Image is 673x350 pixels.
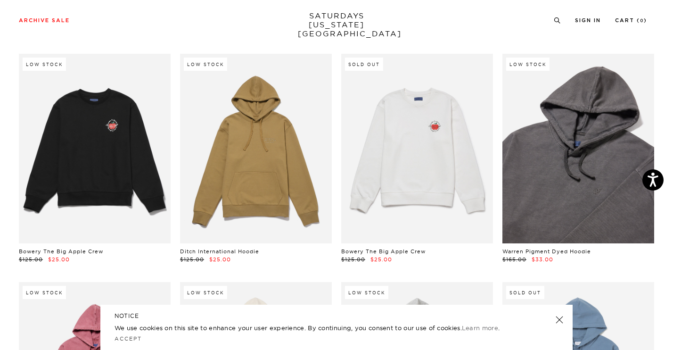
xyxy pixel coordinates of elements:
[184,286,227,299] div: Low Stock
[180,256,204,263] span: $125.00
[341,248,426,255] a: Bowery The Big Apple Crew
[23,286,66,299] div: Low Stock
[345,58,383,71] div: Sold Out
[575,18,601,23] a: Sign In
[615,18,647,23] a: Cart (0)
[209,256,231,263] span: $25.00
[502,248,591,255] a: Warren Pigment Dyed Hoodie
[19,248,103,255] a: Bowery The Big Apple Crew
[184,58,227,71] div: Low Stock
[19,18,70,23] a: Archive Sale
[506,286,544,299] div: Sold Out
[506,58,550,71] div: Low Stock
[345,286,388,299] div: Low Stock
[370,256,392,263] span: $25.00
[115,335,142,342] a: Accept
[462,324,498,332] a: Learn more
[640,19,644,23] small: 0
[298,11,376,38] a: SATURDAYS[US_STATE][GEOGRAPHIC_DATA]
[341,256,365,263] span: $125.00
[48,256,70,263] span: $25.00
[23,58,66,71] div: Low Stock
[19,256,43,263] span: $125.00
[115,312,558,320] h5: NOTICE
[115,323,525,333] p: We use cookies on this site to enhance your user experience. By continuing, you consent to our us...
[180,248,259,255] a: Ditch International Hoodie
[532,256,553,263] span: $33.00
[502,256,526,263] span: $165.00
